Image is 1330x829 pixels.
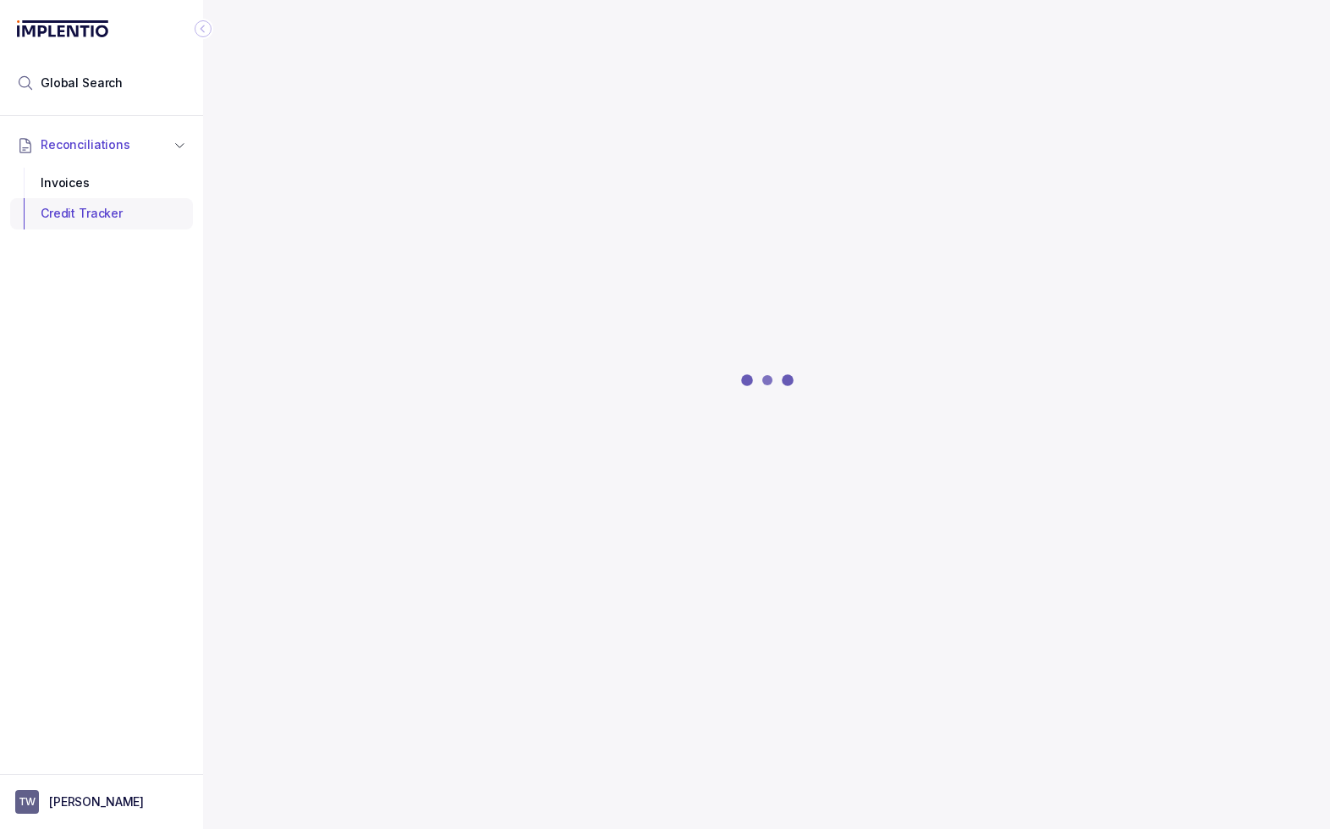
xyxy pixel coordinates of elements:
div: Invoices [24,168,179,198]
span: Global Search [41,75,123,91]
span: Reconciliations [41,136,130,153]
button: User initials[PERSON_NAME] [15,790,188,814]
div: Reconciliations [10,164,193,233]
div: Credit Tracker [24,198,179,229]
p: [PERSON_NAME] [49,793,144,810]
button: Reconciliations [10,126,193,163]
span: User initials [15,790,39,814]
div: Collapse Icon [193,19,213,39]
